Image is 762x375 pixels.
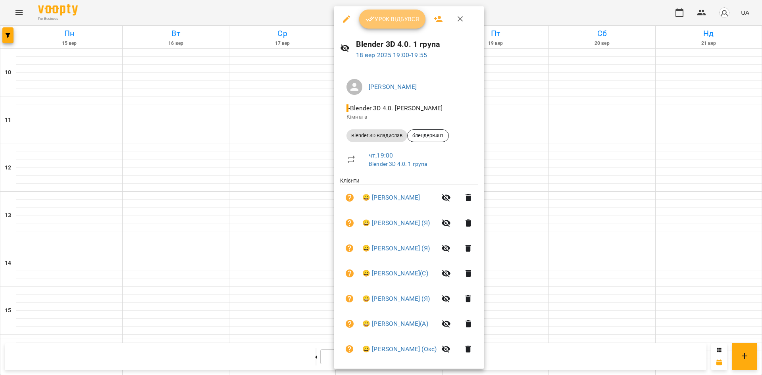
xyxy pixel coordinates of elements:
[362,344,437,354] a: 😀 [PERSON_NAME] (Окс)
[359,10,426,29] button: Урок відбувся
[346,104,444,112] span: - Blender 3D 4.0. [PERSON_NAME]
[356,38,478,50] h6: Blender 3D 4.0. 1 група
[340,213,359,233] button: Візит ще не сплачено. Додати оплату?
[407,129,449,142] div: блендерВ401
[362,193,420,202] a: 😀 [PERSON_NAME]
[369,161,427,167] a: Blender 3D 4.0. 1 група
[340,314,359,333] button: Візит ще не сплачено. Додати оплату?
[362,218,430,228] a: 😀 [PERSON_NAME] (Я)
[340,340,359,359] button: Візит ще не сплачено. Додати оплату?
[346,113,471,121] p: Кімната
[362,294,430,304] a: 😀 [PERSON_NAME] (Я)
[340,239,359,258] button: Візит ще не сплачено. Додати оплату?
[408,132,448,139] span: блендерВ401
[369,152,393,159] a: чт , 19:00
[369,83,417,90] a: [PERSON_NAME]
[362,319,428,329] a: 😀 [PERSON_NAME](А)
[340,264,359,283] button: Візит ще не сплачено. Додати оплату?
[340,188,359,207] button: Візит ще не сплачено. Додати оплату?
[346,132,407,139] span: Blender 3D Владислав
[340,289,359,308] button: Візит ще не сплачено. Додати оплату?
[362,244,430,253] a: 😀 [PERSON_NAME] (Я)
[362,269,428,278] a: 😀 [PERSON_NAME](С)
[356,51,427,59] a: 18 вер 2025 19:00-19:55
[366,14,419,24] span: Урок відбувся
